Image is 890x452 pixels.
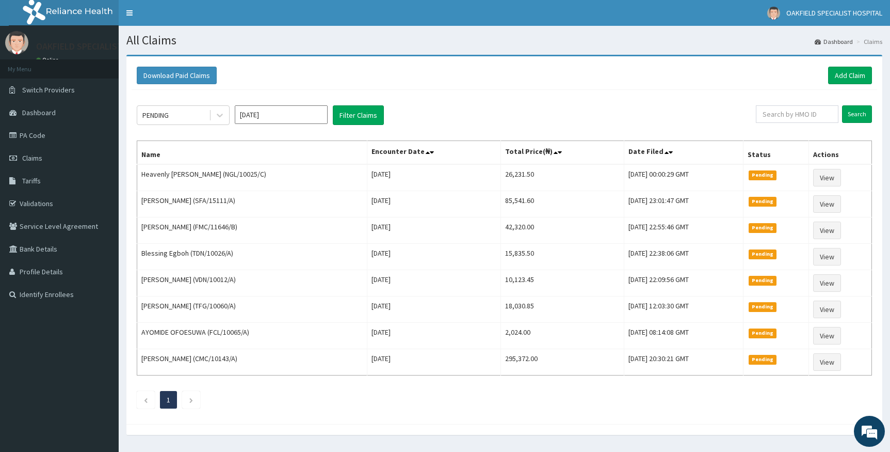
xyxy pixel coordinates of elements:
td: [DATE] [367,191,500,217]
a: Add Claim [828,67,872,84]
td: Blessing Egboh (TDN/10026/A) [137,244,367,270]
input: Select Month and Year [235,105,328,124]
a: Page 1 is your current page [167,395,170,404]
th: Date Filed [624,141,743,165]
a: View [813,195,841,213]
td: [DATE] [367,270,500,297]
a: View [813,222,841,239]
td: [DATE] 08:14:08 GMT [624,323,743,349]
td: AYOMIDE OFOESUWA (FCL/10065/A) [137,323,367,349]
td: [DATE] 22:09:56 GMT [624,270,743,297]
td: [PERSON_NAME] (SFA/15111/A) [137,191,367,217]
li: Claims [854,37,882,46]
td: [PERSON_NAME] (CMC/10143/A) [137,349,367,376]
td: [DATE] 20:30:21 GMT [624,349,743,376]
td: [DATE] 22:55:46 GMT [624,217,743,244]
th: Name [137,141,367,165]
td: 18,030.85 [500,297,624,323]
td: [DATE] 00:00:29 GMT [624,164,743,191]
th: Actions [808,141,871,165]
p: OAKFIELD SPECIALIST HOSPITAL [36,42,165,51]
td: 42,320.00 [500,217,624,244]
td: 295,372.00 [500,349,624,376]
span: Pending [749,170,777,180]
a: View [813,169,841,186]
td: 10,123.45 [500,270,624,297]
td: [DATE] [367,164,500,191]
span: Tariffs [22,176,41,185]
th: Encounter Date [367,141,500,165]
th: Total Price(₦) [500,141,624,165]
td: [PERSON_NAME] (VDN/10012/A) [137,270,367,297]
td: [DATE] 23:01:47 GMT [624,191,743,217]
td: 2,024.00 [500,323,624,349]
td: [DATE] [367,323,500,349]
td: 26,231.50 [500,164,624,191]
td: [DATE] 22:38:06 GMT [624,244,743,270]
a: Next page [189,395,193,404]
span: Pending [749,276,777,285]
img: User Image [5,31,28,54]
div: PENDING [142,110,169,120]
td: [PERSON_NAME] (FMC/11646/B) [137,217,367,244]
a: View [813,301,841,318]
td: [PERSON_NAME] (TFG/10060/A) [137,297,367,323]
a: View [813,274,841,292]
td: 15,835.50 [500,244,624,270]
input: Search [842,105,872,123]
span: Pending [749,223,777,232]
span: Pending [749,250,777,259]
td: [DATE] [367,244,500,270]
td: 85,541.60 [500,191,624,217]
a: Previous page [143,395,148,404]
input: Search by HMO ID [756,105,838,123]
td: [DATE] [367,297,500,323]
td: Heavenly [PERSON_NAME] (NGL/10025/C) [137,164,367,191]
span: Pending [749,197,777,206]
h1: All Claims [126,34,882,47]
img: User Image [767,7,780,20]
a: Dashboard [815,37,853,46]
span: Dashboard [22,108,56,117]
span: Pending [749,355,777,364]
a: Online [36,56,61,64]
td: [DATE] [367,217,500,244]
span: Switch Providers [22,85,75,95]
span: Pending [749,302,777,311]
a: View [813,248,841,266]
span: Claims [22,153,42,163]
td: [DATE] [367,349,500,376]
button: Filter Claims [333,105,384,125]
span: Pending [749,329,777,338]
button: Download Paid Claims [137,67,217,84]
td: [DATE] 12:03:30 GMT [624,297,743,323]
span: OAKFIELD SPECIALIST HOSPITAL [786,8,882,18]
th: Status [743,141,808,165]
a: View [813,327,841,345]
a: View [813,353,841,371]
